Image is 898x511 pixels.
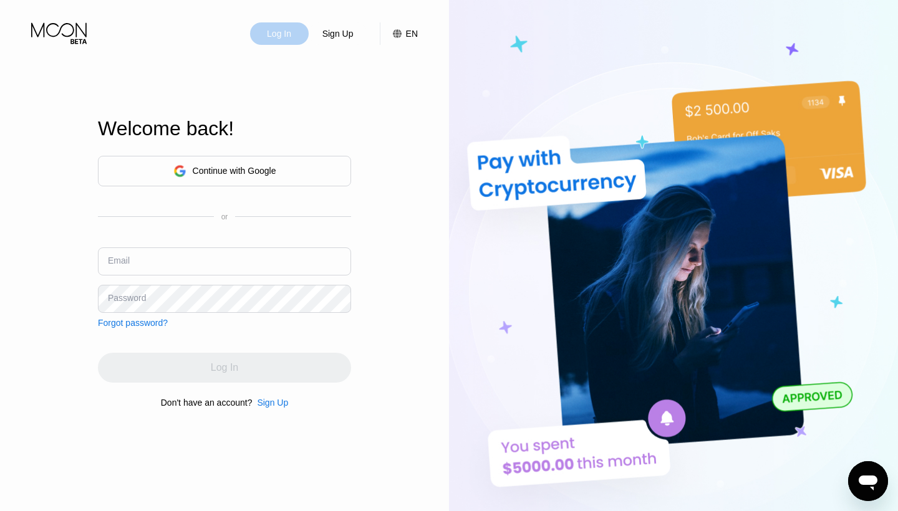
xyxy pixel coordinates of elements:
div: Continue with Google [193,166,276,176]
div: or [221,213,228,221]
div: Email [108,255,130,265]
div: Forgot password? [98,318,168,328]
div: Password [108,293,146,303]
div: Don't have an account? [161,398,253,408]
div: Log In [250,22,309,45]
div: Sign Up [321,27,355,40]
iframe: Button to launch messaging window [848,461,888,501]
div: Log In [266,27,292,40]
div: Sign Up [257,398,288,408]
div: EN [406,29,418,39]
div: EN [380,22,418,45]
div: Welcome back! [98,117,351,140]
div: Sign Up [309,22,367,45]
div: Sign Up [252,398,288,408]
div: Continue with Google [98,156,351,186]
